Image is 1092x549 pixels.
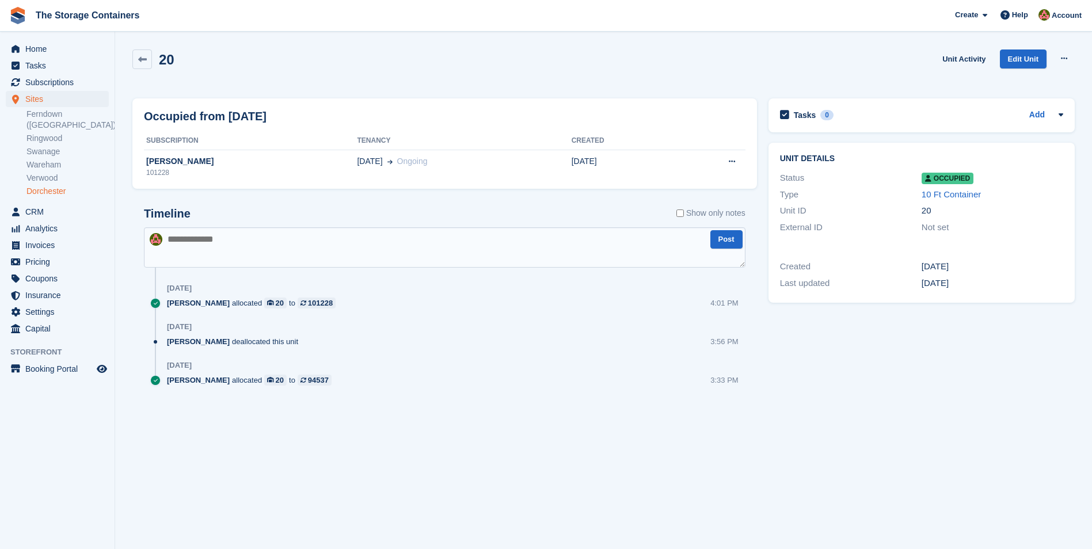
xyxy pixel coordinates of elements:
[26,133,109,144] a: Ringwood
[167,336,304,347] div: deallocated this unit
[922,277,1063,290] div: [DATE]
[31,6,144,25] a: The Storage Containers
[780,204,922,218] div: Unit ID
[264,375,287,386] a: 20
[780,260,922,273] div: Created
[26,109,109,131] a: Ferndown ([GEOGRAPHIC_DATA])
[25,91,94,107] span: Sites
[26,186,109,197] a: Dorchester
[780,221,922,234] div: External ID
[308,375,329,386] div: 94537
[1052,10,1082,21] span: Account
[1012,9,1028,21] span: Help
[276,375,284,386] div: 20
[820,110,834,120] div: 0
[25,58,94,74] span: Tasks
[167,284,192,293] div: [DATE]
[6,304,109,320] a: menu
[1038,9,1050,21] img: Kirsty Simpson
[25,254,94,270] span: Pricing
[6,204,109,220] a: menu
[938,49,990,68] a: Unit Activity
[1000,49,1047,68] a: Edit Unit
[298,375,332,386] a: 94537
[6,58,109,74] a: menu
[6,237,109,253] a: menu
[95,362,109,376] a: Preview store
[6,74,109,90] a: menu
[26,173,109,184] a: Verwood
[6,220,109,237] a: menu
[308,298,333,308] div: 101228
[10,346,115,358] span: Storefront
[6,91,109,107] a: menu
[780,154,1063,163] h2: Unit details
[25,361,94,377] span: Booking Portal
[710,375,738,386] div: 3:33 PM
[6,270,109,287] a: menu
[25,41,94,57] span: Home
[144,167,357,178] div: 101228
[25,304,94,320] span: Settings
[572,132,672,150] th: Created
[25,204,94,220] span: CRM
[167,298,341,308] div: allocated to
[6,361,109,377] a: menu
[298,298,336,308] a: 101228
[167,322,192,331] div: [DATE]
[167,375,230,386] span: [PERSON_NAME]
[357,155,382,167] span: [DATE]
[922,260,1063,273] div: [DATE]
[397,157,428,166] span: Ongoing
[922,173,973,184] span: Occupied
[276,298,284,308] div: 20
[357,132,571,150] th: Tenancy
[25,287,94,303] span: Insurance
[922,204,1063,218] div: 20
[25,74,94,90] span: Subscriptions
[780,188,922,201] div: Type
[144,132,357,150] th: Subscription
[6,254,109,270] a: menu
[780,171,922,185] div: Status
[26,146,109,157] a: Swanage
[1029,109,1045,122] a: Add
[794,110,816,120] h2: Tasks
[144,155,357,167] div: [PERSON_NAME]
[25,321,94,337] span: Capital
[676,207,745,219] label: Show only notes
[710,230,743,249] button: Post
[780,277,922,290] div: Last updated
[167,375,337,386] div: allocated to
[710,298,738,308] div: 4:01 PM
[955,9,978,21] span: Create
[6,321,109,337] a: menu
[167,336,230,347] span: [PERSON_NAME]
[6,41,109,57] a: menu
[9,7,26,24] img: stora-icon-8386f47178a22dfd0bd8f6a31ec36ba5ce8667c1dd55bd0f319d3a0aa187defe.svg
[25,270,94,287] span: Coupons
[144,108,267,125] h2: Occupied from [DATE]
[167,361,192,370] div: [DATE]
[159,52,174,67] h2: 20
[167,298,230,308] span: [PERSON_NAME]
[6,287,109,303] a: menu
[922,189,981,199] a: 10 Ft Container
[25,237,94,253] span: Invoices
[144,207,191,220] h2: Timeline
[922,221,1063,234] div: Not set
[25,220,94,237] span: Analytics
[676,207,684,219] input: Show only notes
[264,298,287,308] a: 20
[150,233,162,246] img: Kirsty Simpson
[710,336,738,347] div: 3:56 PM
[26,159,109,170] a: Wareham
[572,150,672,184] td: [DATE]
